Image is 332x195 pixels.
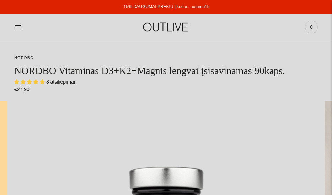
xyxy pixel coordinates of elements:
[14,86,30,92] span: €27,90
[305,19,318,35] a: 0
[46,79,75,85] span: 8 atsiliepimai
[14,64,318,77] h1: NORDBO Vitaminas D3+K2+Magnis lengvai įsisavinamas 90kaps.
[14,56,34,60] a: NORDBO
[306,22,316,32] span: 0
[122,4,210,9] a: -15% DAUGUMAI PREKIŲ | kodas: autumn15
[14,79,46,85] span: 5.00 stars
[133,18,199,36] img: OUTLIVE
